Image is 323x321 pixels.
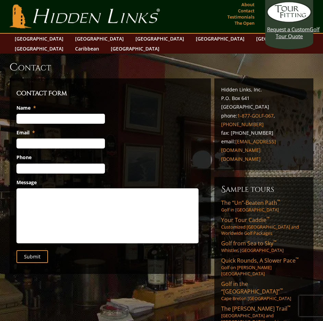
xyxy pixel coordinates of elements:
a: [GEOGRAPHIC_DATA] [11,44,67,54]
a: Quick Rounds, A Slower Pace™Golf on [PERSON_NAME][GEOGRAPHIC_DATA] [221,257,306,277]
span: Quick Rounds, A Slower Pace [221,257,299,264]
label: Phone [16,154,32,160]
input: Submit [16,250,48,263]
a: [PHONE_NUMBER] [221,121,264,128]
a: The “Un”-Beaten Path™Golf in [GEOGRAPHIC_DATA] [221,199,306,213]
sup: ™ [296,256,299,262]
p: Hidden Links, Inc. P.O. Box 641 [GEOGRAPHIC_DATA] phone: , fax: [PHONE_NUMBER] email: [221,85,306,163]
span: Golf in the “[GEOGRAPHIC_DATA]” [221,280,283,295]
label: Name [16,105,36,111]
a: Your Tour Caddie™Customized [GEOGRAPHIC_DATA] and Worldwide Golf Packages [221,216,306,236]
sup: ™ [266,215,270,221]
a: The Open [233,18,256,28]
label: Email [16,130,35,136]
span: Golf from Sea to Sky [221,240,276,247]
sup: ™ [273,239,276,245]
h6: Sample Tours [221,184,306,195]
a: Golf in the “[GEOGRAPHIC_DATA]”™Cape Breton [GEOGRAPHIC_DATA] [221,280,306,301]
span: Request a Custom [267,26,310,33]
a: [DOMAIN_NAME] [221,156,261,162]
a: 1-877-GOLF-067 [237,112,274,119]
h1: Contact [10,60,313,74]
a: Contact [236,6,256,15]
span: The [PERSON_NAME] Trail [221,305,290,312]
a: [GEOGRAPHIC_DATA] [192,34,248,44]
sup: ™ [277,198,280,204]
span: The “Un”-Beaten Path [221,199,280,207]
sup: ™ [280,287,283,293]
a: [EMAIL_ADDRESS][DOMAIN_NAME] [221,138,276,153]
a: [GEOGRAPHIC_DATA] [132,34,188,44]
span: Your Tour Caddie [221,216,270,224]
a: [GEOGRAPHIC_DATA] [72,34,127,44]
a: Testimonials [226,12,256,22]
a: Golf from Sea to Sky™Whistler, [GEOGRAPHIC_DATA] [221,240,306,253]
a: [GEOGRAPHIC_DATA] [107,44,163,54]
sup: ™ [287,304,290,310]
a: Request a CustomGolf Tour Quote [267,2,312,40]
a: [GEOGRAPHIC_DATA] [253,34,308,44]
a: [GEOGRAPHIC_DATA] [11,34,67,44]
h3: Contact Form [16,89,204,98]
label: Message [16,179,37,186]
a: Caribbean [72,44,103,54]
